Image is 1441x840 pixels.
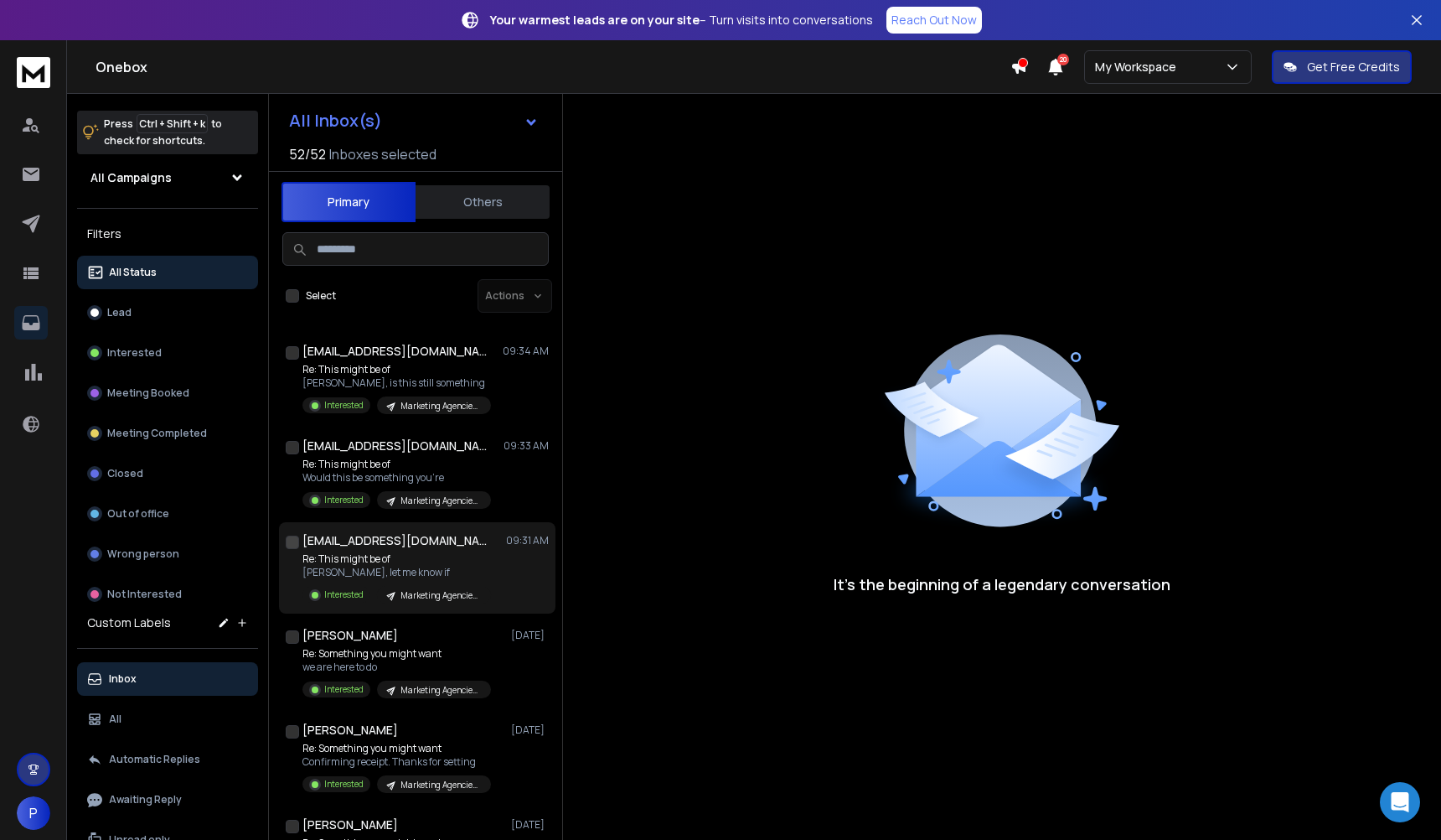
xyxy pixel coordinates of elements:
button: All Inbox(s) [276,104,552,137]
p: – Turn visits into conversations [490,12,873,29]
button: All [77,703,258,736]
p: Confirming receipt. Thanks for setting [302,755,491,769]
p: Marketing Agencies // D7 Rich Cities v05 (Free campaign, underpromising) [400,589,481,602]
p: It’s the beginning of a legendary conversation [834,573,1170,596]
p: Inbox [109,672,137,686]
p: Meeting Completed [107,427,207,440]
p: Marketing Agencies // D7 Rich Cities v05 (Free campaign, underpromising) [400,400,481,412]
span: 20 [1057,54,1069,65]
button: P [17,796,50,830]
button: Primary [281,182,416,222]
p: [PERSON_NAME], let me know if [302,566,491,579]
p: [DATE] [511,629,549,642]
span: 52 / 52 [289,144,326,164]
p: 09:33 AM [504,439,549,453]
p: Interested [324,494,364,506]
p: [DATE] [511,723,549,737]
h1: All Campaigns [90,169,172,186]
p: Not Interested [107,588,182,601]
button: Not Interested [77,578,258,611]
strong: Your warmest leads are on your site [490,12,700,28]
button: Closed [77,457,258,490]
p: [DATE] [511,818,549,832]
p: Would this be something you're [302,471,491,485]
p: Awaiting Reply [109,793,182,806]
p: Re: This might be of [302,363,491,376]
h3: Custom Labels [87,614,171,631]
p: Marketing Agencies // D7 Rich Cities v05 (Free campaign, underpromising) [400,495,481,507]
h1: [PERSON_NAME] [302,722,398,739]
h3: Inboxes selected [329,144,436,164]
p: Meeting Booked [107,386,189,400]
p: Lead [107,306,132,319]
button: Others [416,184,550,220]
p: Automatic Replies [109,753,200,766]
p: Press to check for shortcuts. [104,116,222,149]
p: Marketing Agencies // D7 Rich Cities v05 (Free campaign, underpromising) [400,779,481,791]
button: Meeting Booked [77,376,258,410]
button: Out of office [77,497,258,531]
label: Select [306,289,336,303]
p: Marketing Agencies // D7 Rich Cities v05 (Free campaign, underpromising) [400,684,481,697]
p: Reach Out Now [891,12,977,29]
p: All Status [109,266,157,279]
p: Closed [107,467,143,480]
div: Open Intercom Messenger [1380,782,1420,822]
h3: Filters [77,222,258,246]
p: Get Free Credits [1307,59,1400,75]
p: Interested [324,683,364,696]
button: Lead [77,296,258,329]
p: Re: Something you might want [302,647,491,661]
span: Ctrl + Shift + k [137,114,208,133]
h1: [EMAIL_ADDRESS][DOMAIN_NAME] [302,343,487,360]
h1: Onebox [96,57,1010,77]
h1: [EMAIL_ADDRESS][DOMAIN_NAME] [302,438,487,454]
button: Interested [77,336,258,370]
button: All Status [77,256,258,289]
p: Interested [107,346,162,360]
p: Out of office [107,507,169,521]
p: we are here to do [302,661,491,674]
button: Awaiting Reply [77,783,258,817]
p: Interested [324,589,364,601]
button: Meeting Completed [77,417,258,450]
button: Get Free Credits [1272,50,1412,84]
button: Inbox [77,662,258,696]
h1: All Inbox(s) [289,112,382,129]
p: Re: Something you might want [302,742,491,755]
p: Re: This might be of [302,552,491,566]
p: Re: This might be of [302,458,491,471]
p: Interested [324,399,364,412]
h1: [EMAIL_ADDRESS][DOMAIN_NAME] [302,532,487,549]
button: Wrong person [77,537,258,571]
a: Reach Out Now [886,7,982,34]
p: Interested [324,778,364,791]
button: All Campaigns [77,161,258,194]
h1: [PERSON_NAME] [302,817,398,833]
p: 09:31 AM [506,534,549,547]
button: Automatic Replies [77,743,258,776]
p: Wrong person [107,547,179,561]
p: My Workspace [1095,59,1183,75]
p: 09:34 AM [503,345,549,358]
h1: [PERSON_NAME] [302,627,398,644]
img: logo [17,57,50,88]
p: [PERSON_NAME], is this still something [302,376,491,390]
p: All [109,713,121,726]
